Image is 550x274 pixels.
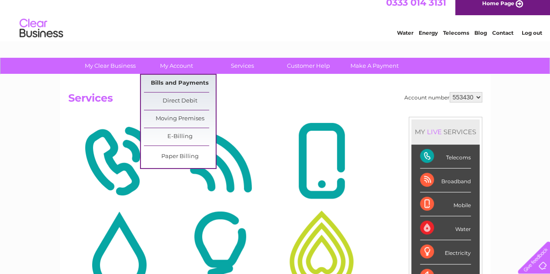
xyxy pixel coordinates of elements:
[425,128,443,136] div: LIVE
[339,58,410,74] a: Make A Payment
[420,145,471,168] div: Telecoms
[144,92,216,110] a: Direct Debit
[273,58,344,74] a: Customer Help
[144,75,216,92] a: Bills and Payments
[474,37,487,43] a: Blog
[420,216,471,240] div: Water
[420,168,471,192] div: Broadband
[70,119,167,203] img: Telecoms
[386,4,446,15] a: 0333 014 3131
[172,119,269,203] img: Broadband
[420,192,471,216] div: Mobile
[68,92,482,109] h2: Services
[207,58,278,74] a: Services
[140,58,212,74] a: My Account
[521,37,542,43] a: Log out
[492,37,513,43] a: Contact
[19,23,63,49] img: logo.png
[2,5,413,42] div: Clear Business is a trading name of Verastar Limited (registered in [GEOGRAPHIC_DATA] No. 3667643...
[420,240,471,264] div: Electricity
[397,37,413,43] a: Water
[273,119,370,203] img: Mobile
[419,37,438,43] a: Energy
[411,119,480,144] div: MY SERVICES
[144,110,216,128] a: Moving Premises
[443,37,469,43] a: Telecoms
[404,92,482,102] div: Account number
[144,148,216,165] a: Paper Billing
[144,128,216,145] a: E-Billing
[74,58,146,74] a: My Clear Business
